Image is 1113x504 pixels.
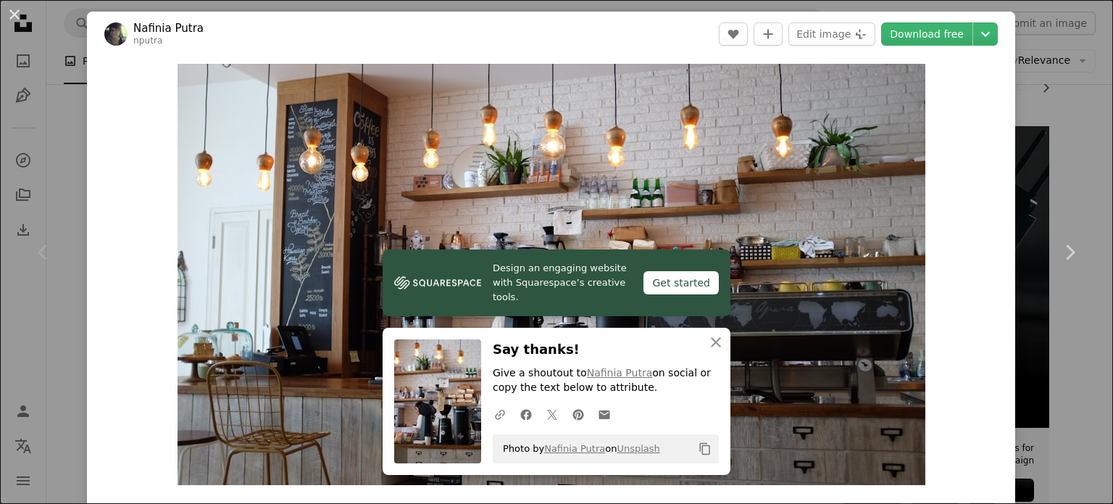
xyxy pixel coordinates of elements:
[754,22,783,46] button: Add to Collection
[617,443,659,454] a: Unsplash
[104,22,128,46] img: Go to Nafinia Putra's profile
[496,437,660,460] span: Photo by on
[493,339,719,360] h3: Say thanks!
[544,443,605,454] a: Nafinia Putra
[788,22,875,46] button: Edit image
[133,21,204,36] a: Nafinia Putra
[973,22,998,46] button: Choose download size
[178,64,925,485] img: black kitchen appliance on kitchen island with pendant lights
[591,400,617,429] a: Share over email
[394,272,481,294] img: file-1606177908946-d1eed1cbe4f5image
[881,22,972,46] a: Download free
[587,367,653,379] a: Nafinia Putra
[1026,183,1113,322] a: Next
[178,64,925,485] button: Zoom in on this image
[719,22,748,46] button: Like
[133,36,163,46] a: nputra
[693,437,717,461] button: Copy to clipboard
[383,249,730,316] a: Design an engaging website with Squarespace’s creative tools.Get started
[493,366,719,395] p: Give a shoutout to on social or copy the text below to attribute.
[565,400,591,429] a: Share on Pinterest
[493,261,632,305] span: Design an engaging website with Squarespace’s creative tools.
[643,271,719,294] div: Get started
[513,400,539,429] a: Share on Facebook
[539,400,565,429] a: Share on Twitter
